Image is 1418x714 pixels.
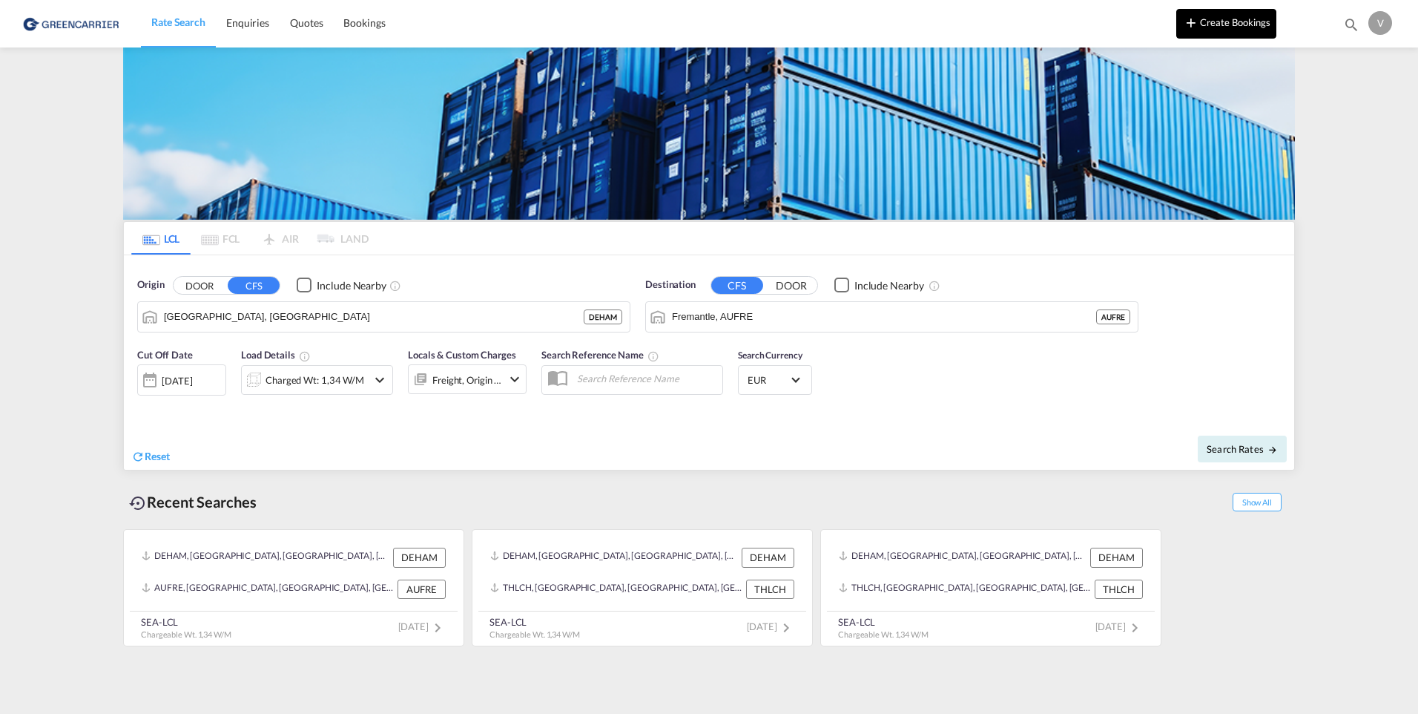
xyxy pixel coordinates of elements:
[1267,445,1278,455] md-icon: icon-arrow-right
[138,302,630,332] md-input-container: Hamburg, DEHAM
[1126,619,1144,637] md-icon: icon-chevron-right
[1095,620,1144,632] span: [DATE]
[746,369,804,390] md-select: Select Currency: € EUREuro
[834,278,924,293] md-checkbox: Checkbox No Ink
[131,449,170,465] div: icon-refreshReset
[137,364,226,396] div: [DATE]
[141,615,231,629] div: SEA-LCL
[506,370,524,388] md-icon: icon-chevron-down
[672,306,1096,328] input: Search by Port
[408,364,527,394] div: Freight Origin Destinationicon-chevron-down
[1343,16,1359,39] div: icon-magnify
[123,48,1295,220] img: GreenCarrierFCL_LCL.png
[765,277,817,294] button: DOOR
[1096,309,1130,324] div: AUFRE
[820,529,1161,646] recent-search-card: DEHAM, [GEOGRAPHIC_DATA], [GEOGRAPHIC_DATA], [GEOGRAPHIC_DATA], [GEOGRAPHIC_DATA] DEHAMTHLCH, [GE...
[584,309,622,324] div: DEHAM
[747,620,795,632] span: [DATE]
[174,277,225,294] button: DOOR
[371,371,389,389] md-icon: icon-chevron-down
[151,16,205,28] span: Rate Search
[1182,13,1200,31] md-icon: icon-plus 400-fg
[398,580,446,599] div: AUFRE
[742,548,794,567] div: DEHAM
[131,222,191,255] md-tab-item: LCL
[123,529,464,646] recent-search-card: DEHAM, [GEOGRAPHIC_DATA], [GEOGRAPHIC_DATA], [GEOGRAPHIC_DATA], [GEOGRAPHIC_DATA] DEHAMAUFRE, [GE...
[290,16,323,29] span: Quotes
[489,629,580,639] span: Chargeable Wt. 1,34 W/M
[777,619,795,637] md-icon: icon-chevron-right
[164,306,584,328] input: Search by Port
[297,278,386,293] md-checkbox: Checkbox No Ink
[137,394,148,414] md-datepicker: Select
[490,580,742,599] div: THLCH, Laem Chabang, Thailand, South East Asia, Asia Pacific
[647,350,659,362] md-icon: Your search will be saved by the below given name
[646,302,1138,332] md-input-container: Fremantle, AUFRE
[343,16,385,29] span: Bookings
[929,280,940,292] md-icon: Unchecked: Ignores neighbouring ports when fetching rates.Checked : Includes neighbouring ports w...
[1343,16,1359,33] md-icon: icon-magnify
[226,16,269,29] span: Enquiries
[490,548,738,567] div: DEHAM, Hamburg, Germany, Western Europe, Europe
[141,629,231,639] span: Chargeable Wt. 1,34 W/M
[1090,548,1143,567] div: DEHAM
[1233,493,1282,511] span: Show All
[854,278,924,293] div: Include Nearby
[266,370,364,390] div: Charged Wt: 1,34 W/M
[162,374,192,387] div: [DATE]
[839,580,1091,599] div: THLCH, Laem Chabang, Thailand, South East Asia, Asia Pacific
[389,280,401,292] md-icon: Unchecked: Ignores neighbouring ports when fetching rates.Checked : Includes neighbouring ports w...
[489,615,580,629] div: SEA-LCL
[748,373,789,387] span: EUR
[711,277,763,294] button: CFS
[1176,9,1276,39] button: icon-plus 400-fgCreate Bookings
[746,580,794,599] div: THLCH
[398,620,446,632] span: [DATE]
[408,349,516,361] span: Locals & Custom Charges
[145,450,170,462] span: Reset
[429,619,446,637] md-icon: icon-chevron-right
[1198,436,1287,462] button: Search Ratesicon-arrow-right
[838,629,929,639] span: Chargeable Wt. 1,34 W/M
[1095,580,1143,599] div: THLCH
[228,277,280,294] button: CFS
[839,548,1086,567] div: DEHAM, Hamburg, Germany, Western Europe, Europe
[1207,443,1278,455] span: Search Rates
[22,7,122,40] img: 1378a7308afe11ef83610d9e779c6b34.png
[123,485,263,519] div: Recent Searches
[738,350,802,361] span: Search Currency
[393,548,446,567] div: DEHAM
[241,349,311,361] span: Load Details
[541,349,659,361] span: Search Reference Name
[299,350,311,362] md-icon: Chargeable Weight
[570,367,722,390] input: Search Reference Name
[645,278,696,292] span: Destination
[241,365,393,395] div: Charged Wt: 1,34 W/Micon-chevron-down
[129,494,147,512] md-icon: icon-backup-restore
[838,615,929,629] div: SEA-LCL
[137,349,193,361] span: Cut Off Date
[1368,11,1392,35] div: V
[317,278,386,293] div: Include Nearby
[142,548,389,567] div: DEHAM, Hamburg, Germany, Western Europe, Europe
[472,529,813,646] recent-search-card: DEHAM, [GEOGRAPHIC_DATA], [GEOGRAPHIC_DATA], [GEOGRAPHIC_DATA], [GEOGRAPHIC_DATA] DEHAMTHLCH, [GE...
[131,450,145,463] md-icon: icon-refresh
[432,370,502,390] div: Freight Origin Destination
[142,580,394,599] div: AUFRE, Fremantle, Australia, Oceania, Oceania
[124,255,1294,470] div: Origin DOOR CFS Checkbox No InkUnchecked: Ignores neighbouring ports when fetching rates.Checked ...
[131,222,369,255] md-pagination-wrapper: Use the left and right arrow keys to navigate between tabs
[137,278,164,292] span: Origin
